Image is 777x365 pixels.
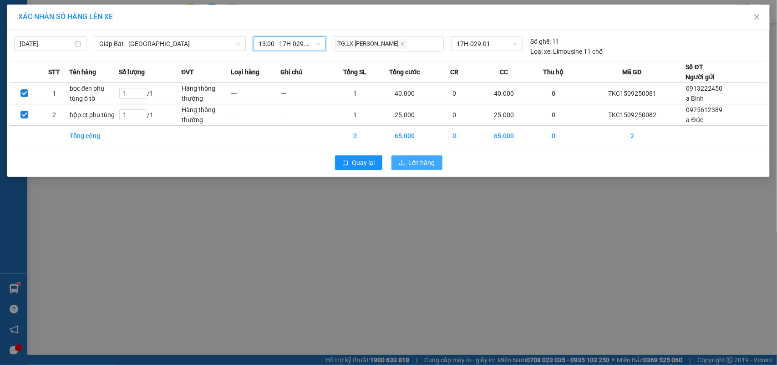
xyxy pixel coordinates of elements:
[85,34,381,45] li: Hotline: 1900 3383, ĐT/Zalo : 0862837383
[85,22,381,34] li: 237 [PERSON_NAME] , [GEOGRAPHIC_DATA]
[69,67,96,77] span: Tên hàng
[479,104,529,126] td: 25.000
[623,67,642,77] span: Mã GD
[744,5,770,30] button: Close
[342,159,349,167] span: rollback
[181,83,231,104] td: Hàng thông thường
[389,67,420,77] span: Tổng cước
[686,62,715,82] div: Số ĐT Người gửi
[231,83,281,104] td: ---
[259,37,320,51] span: 13:00 - 17H-029.01
[352,158,375,168] span: Quay lại
[69,104,119,126] td: hộp ct phụ tùng
[20,39,73,49] input: 15/09/2025
[686,116,703,123] span: a Đức
[500,67,508,77] span: CC
[530,36,551,46] span: Số ghế:
[391,155,442,170] button: uploadLên hàng
[450,67,458,77] span: CR
[530,36,559,46] div: 11
[529,126,579,146] td: 0
[69,126,119,146] td: Tổng cộng
[330,104,380,126] td: 1
[686,106,723,113] span: 0975612389
[281,83,330,104] td: ---
[409,158,435,168] span: Lên hàng
[380,126,430,146] td: 65.000
[479,126,529,146] td: 65.000
[529,104,579,126] td: 0
[231,67,260,77] span: Loại hàng
[430,104,479,126] td: 0
[457,37,518,51] span: 17H-029.01
[530,46,603,57] div: Limousine 11 chỗ
[686,95,704,102] span: a Bình
[11,66,159,81] b: GỬI : VP [PERSON_NAME]
[543,67,564,77] span: Thu hộ
[579,83,686,104] td: TKC1509250081
[335,39,406,49] span: TG.LX.[PERSON_NAME]
[430,126,479,146] td: 0
[479,83,529,104] td: 40.000
[11,11,57,57] img: logo.jpg
[235,41,241,46] span: down
[119,83,181,104] td: / 1
[753,13,761,21] span: close
[430,83,479,104] td: 0
[39,83,69,104] td: 1
[231,104,281,126] td: ---
[181,67,194,77] span: ĐVT
[530,46,552,57] span: Loại xe:
[529,83,579,104] td: 0
[686,85,723,92] span: 0913222450
[330,83,380,104] td: 1
[69,83,119,104] td: bọc đen phụ tùng ô tô
[400,41,405,46] span: close
[343,67,366,77] span: Tổng SL
[330,126,380,146] td: 2
[281,67,303,77] span: Ghi chú
[99,37,240,51] span: Giáp Bát - Thái Bình
[380,83,430,104] td: 40.000
[281,104,330,126] td: ---
[380,104,430,126] td: 25.000
[18,12,113,21] span: XÁC NHẬN SỐ HÀNG LÊN XE
[39,104,69,126] td: 2
[181,104,231,126] td: Hàng thông thường
[579,126,686,146] td: 2
[399,159,405,167] span: upload
[335,155,382,170] button: rollbackQuay lại
[119,104,181,126] td: / 1
[579,104,686,126] td: TKC1509250082
[119,67,145,77] span: Số lượng
[48,67,60,77] span: STT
